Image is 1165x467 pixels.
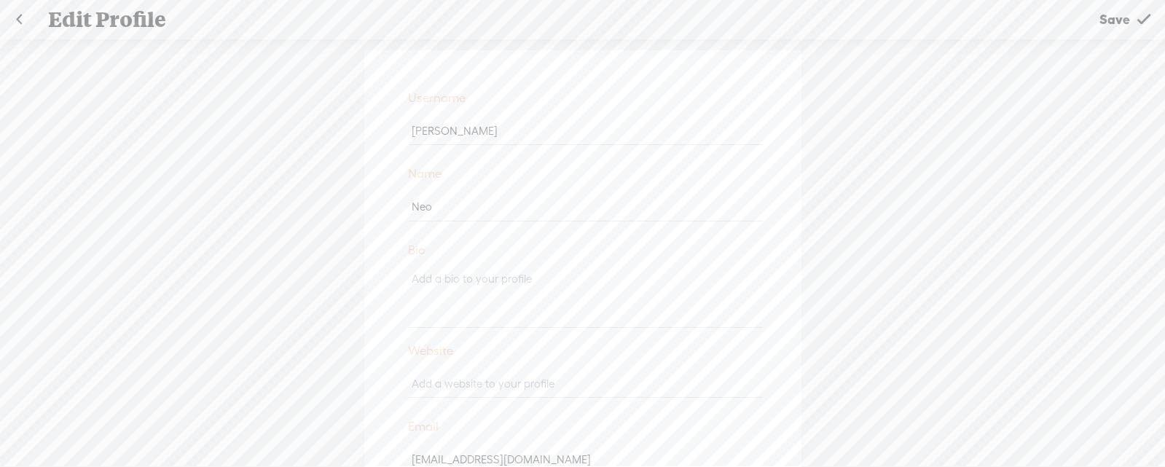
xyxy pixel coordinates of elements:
[401,239,765,261] div: Bio
[409,193,762,221] input: Add a name to your profile
[409,117,762,145] input: Choose Your Username
[1099,1,1130,38] span: Save
[401,87,765,109] div: Username
[401,340,765,361] div: Website
[409,369,762,398] input: Add a website to your profile
[401,415,765,437] div: Email
[401,162,765,184] div: Name
[38,1,1084,39] div: Edit Profile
